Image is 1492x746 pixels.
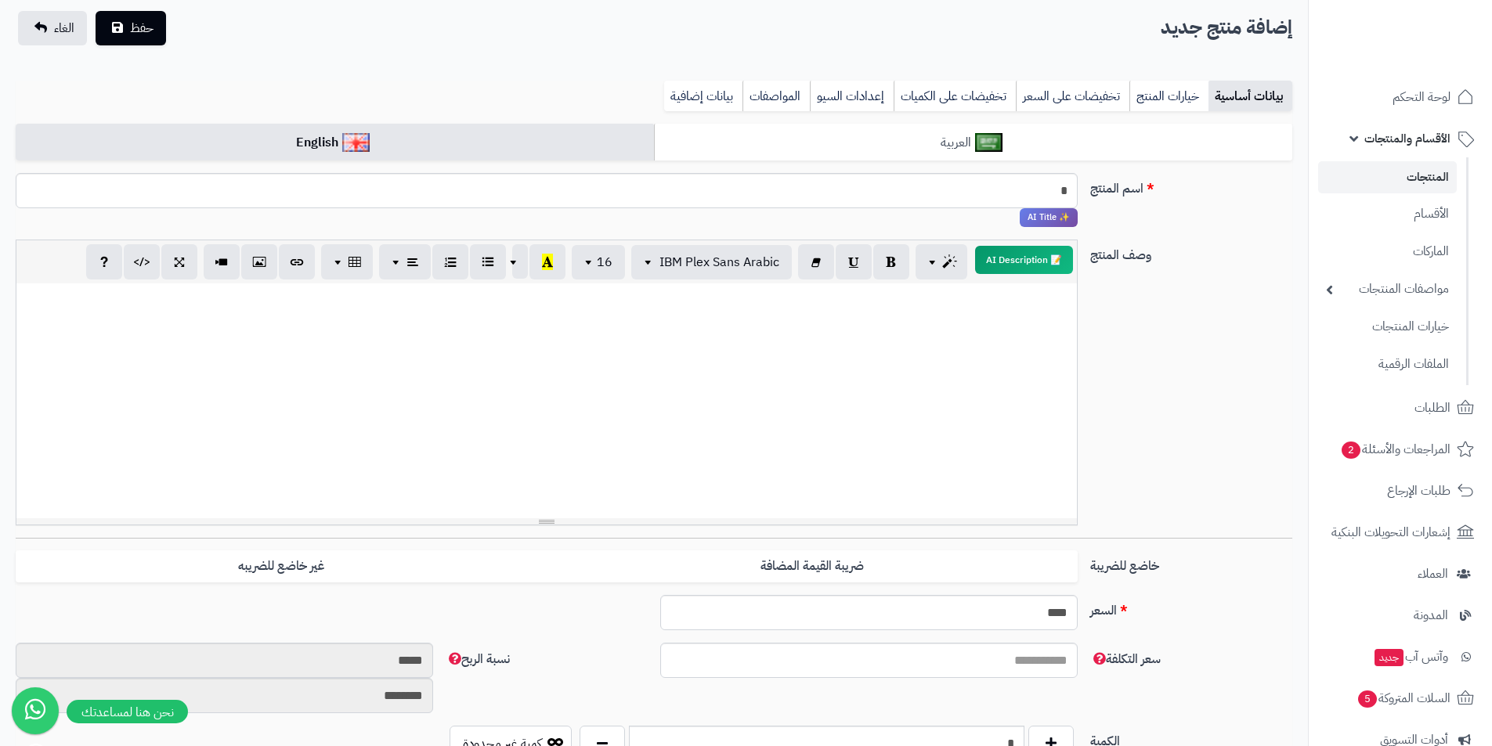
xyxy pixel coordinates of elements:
span: الطلبات [1414,397,1450,419]
span: 2 [1342,441,1360,459]
a: المنتجات [1318,161,1457,193]
span: لوحة التحكم [1393,86,1450,108]
span: الأقسام والمنتجات [1364,128,1450,150]
a: لوحة التحكم [1318,78,1483,116]
a: الأقسام [1318,197,1457,231]
a: الماركات [1318,235,1457,268]
span: 5 [1358,690,1377,708]
span: IBM Plex Sans Arabic [659,253,779,272]
button: 16 [572,245,625,279]
h2: إضافة منتج جديد [1161,12,1292,44]
span: المراجعات والأسئلة [1340,438,1450,460]
span: المدونة [1414,604,1448,626]
a: الطلبات [1318,389,1483,427]
a: طلبات الإرجاع [1318,472,1483,510]
a: بيانات إضافية [664,81,742,112]
span: سعر التكلفة [1090,650,1161,669]
label: اسم المنتج [1084,173,1299,198]
label: خاضع للضريبة [1084,550,1299,575]
a: وآتس آبجديد [1318,638,1483,676]
a: إشعارات التحويلات البنكية [1318,514,1483,551]
a: خيارات المنتجات [1318,310,1457,344]
span: الغاء [54,19,74,38]
span: طلبات الإرجاع [1387,480,1450,502]
a: المواصفات [742,81,810,112]
button: 📝 AI Description [975,246,1073,274]
a: العملاء [1318,555,1483,593]
a: السلات المتروكة5 [1318,679,1483,717]
span: نسبة الربح [446,650,510,669]
a: مواصفات المنتجات [1318,272,1457,306]
span: حفظ [130,19,154,38]
a: الملفات الرقمية [1318,348,1457,381]
a: English [16,124,654,162]
span: وآتس آب [1373,646,1448,668]
img: logo-2.png [1385,44,1477,77]
a: بيانات أساسية [1208,81,1292,112]
span: جديد [1375,649,1403,666]
label: السعر [1084,595,1299,620]
label: وصف المنتج [1084,240,1299,265]
span: 16 [597,253,612,272]
label: ضريبة القيمة المضافة [547,550,1078,582]
a: تخفيضات على السعر [1016,81,1129,112]
img: العربية [975,133,1002,152]
span: العملاء [1418,563,1448,585]
button: حفظ [96,11,166,45]
span: انقر لاستخدام رفيقك الذكي [1020,208,1078,227]
span: إشعارات التحويلات البنكية [1331,521,1450,543]
a: تخفيضات على الكميات [894,81,1016,112]
a: العربية [654,124,1292,162]
a: خيارات المنتج [1129,81,1208,112]
span: السلات المتروكة [1357,687,1450,709]
a: المدونة [1318,596,1483,634]
button: IBM Plex Sans Arabic [631,245,792,279]
a: إعدادات السيو [810,81,894,112]
label: غير خاضع للضريبه [16,550,547,582]
a: الغاء [18,11,87,45]
img: English [342,133,370,152]
a: المراجعات والأسئلة2 [1318,431,1483,468]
